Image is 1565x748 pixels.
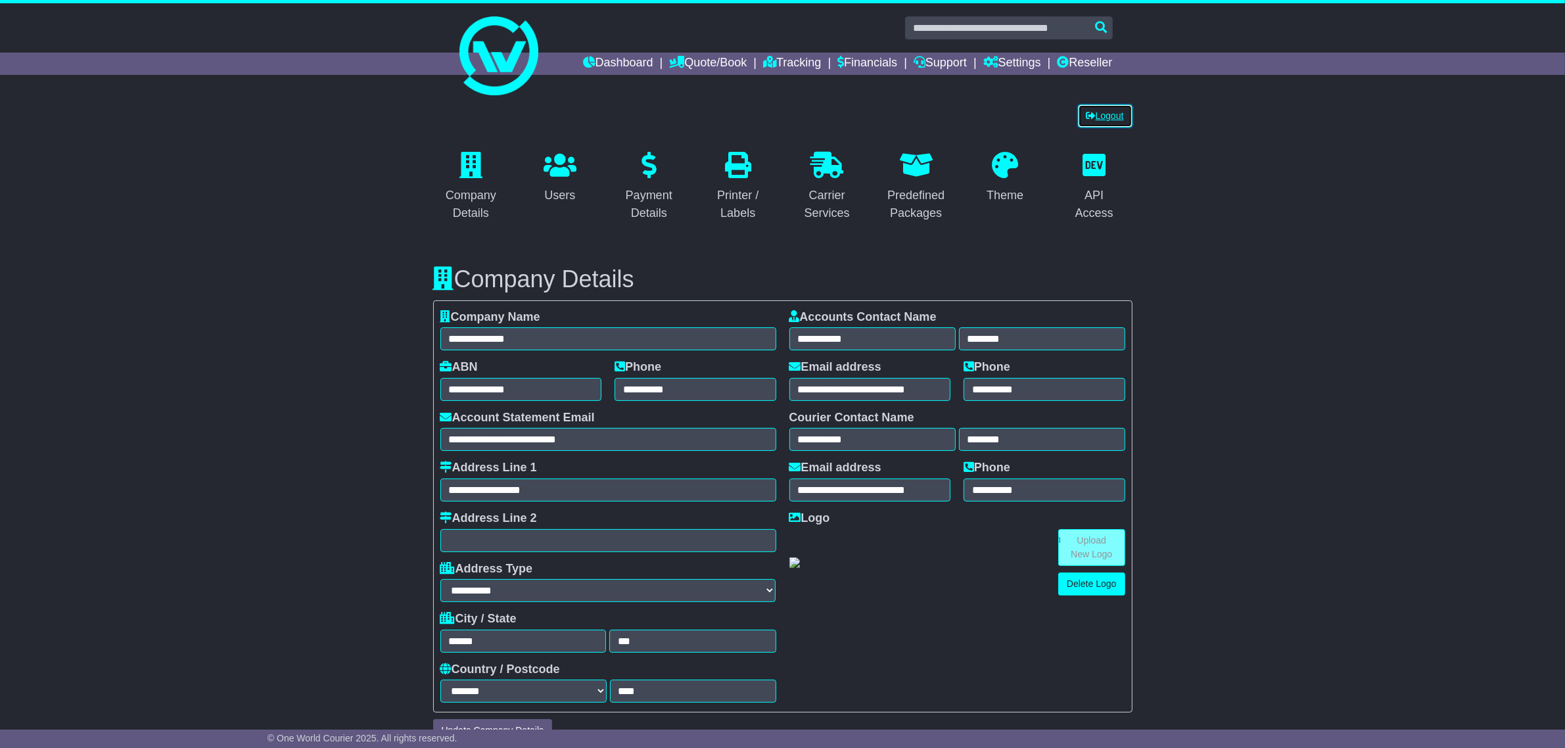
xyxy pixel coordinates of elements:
[789,310,937,325] label: Accounts Contact Name
[978,147,1032,209] a: Theme
[620,187,679,222] div: Payment Details
[709,187,768,222] div: Printer / Labels
[789,411,914,425] label: Courier Contact Name
[440,310,540,325] label: Company Name
[535,147,585,209] a: Users
[615,360,661,375] label: Phone
[964,461,1010,475] label: Phone
[268,733,457,743] span: © One World Courier 2025. All rights reserved.
[878,147,954,227] a: Predefined Packages
[789,557,800,568] img: GetCustomerLogo
[837,53,897,75] a: Financials
[440,562,533,576] label: Address Type
[964,360,1010,375] label: Phone
[789,511,830,526] label: Logo
[700,147,776,227] a: Printer / Labels
[440,411,595,425] label: Account Statement Email
[763,53,821,75] a: Tracking
[433,719,553,742] button: Update Company Details
[440,663,560,677] label: Country / Postcode
[669,53,747,75] a: Quote/Book
[1065,187,1124,222] div: API Access
[440,461,537,475] label: Address Line 1
[789,147,866,227] a: Carrier Services
[440,612,517,626] label: City / State
[433,266,1133,292] h3: Company Details
[887,187,946,222] div: Predefined Packages
[544,187,576,204] div: Users
[440,360,478,375] label: ABN
[1058,573,1125,596] a: Delete Logo
[1056,147,1133,227] a: API Access
[611,147,688,227] a: Payment Details
[1078,105,1133,128] a: Logout
[789,360,881,375] label: Email address
[987,187,1023,204] div: Theme
[433,147,509,227] a: Company Details
[1058,529,1125,566] a: Upload New Logo
[789,461,881,475] label: Email address
[983,53,1041,75] a: Settings
[798,187,857,222] div: Carrier Services
[1057,53,1112,75] a: Reseller
[583,53,653,75] a: Dashboard
[442,187,501,222] div: Company Details
[440,511,537,526] label: Address Line 2
[914,53,967,75] a: Support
